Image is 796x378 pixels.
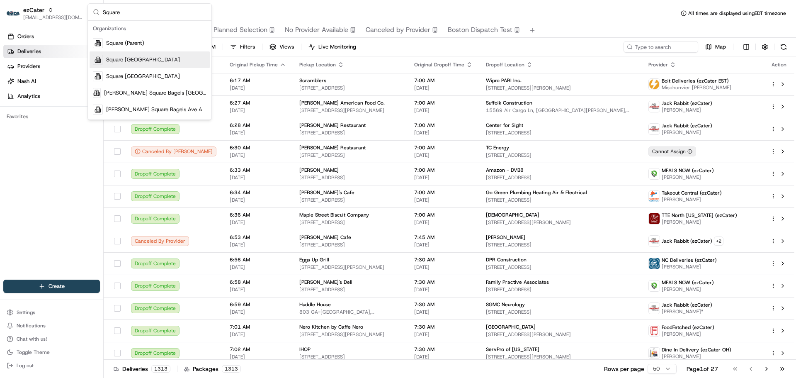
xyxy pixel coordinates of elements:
span: 7:00 AM [414,144,473,151]
img: NCDeliveries.png [649,258,660,269]
span: [PERSON_NAME] [662,129,712,136]
span: [DATE] [414,309,473,315]
span: Scramblers [299,77,326,84]
img: melas_now_logo.png [649,280,660,291]
span: 803 GA-[GEOGRAPHIC_DATA], [GEOGRAPHIC_DATA] [299,309,401,315]
span: 7:45 AM [414,234,473,241]
span: [PERSON_NAME]* [662,308,712,315]
span: 7:30 AM [414,324,473,330]
span: Square (Parent) [106,39,144,47]
span: [PERSON_NAME]'s Deli [299,279,352,285]
span: [DATE] [230,174,286,181]
span: Create [49,283,65,290]
span: [STREET_ADDRESS] [299,354,401,360]
span: 7:00 AM [414,212,473,218]
span: [DATE] [230,85,286,91]
span: Live Monitoring [318,43,356,51]
span: DPR Construction [486,256,527,263]
span: 6:34 AM [230,189,286,196]
span: [PERSON_NAME] American Food Co. [299,100,385,106]
span: SGMC Neurology [486,301,525,308]
span: Dine In Delivery (ezCater OH) [662,346,731,353]
button: ezCaterezCater[EMAIL_ADDRESS][DOMAIN_NAME] [3,3,86,23]
span: Nero Kitchen by Caffe Nero [299,324,363,330]
span: [PERSON_NAME] Cafe [299,234,351,241]
span: [STREET_ADDRESS] [486,197,635,203]
span: [DATE] [414,219,473,226]
img: profile_toc_cartwheel.png [649,191,660,202]
span: [PERSON_NAME] Square Bagels [GEOGRAPHIC_DATA] [104,89,207,97]
span: [DATE] [230,197,286,203]
span: Takeout Central (ezCater) [662,190,722,196]
span: 7:30 AM [414,301,473,308]
button: Cannot Assign [648,146,696,156]
img: jack_rabbit_logo.png [649,124,660,134]
div: 1313 [222,365,241,373]
span: Notifications [17,322,46,329]
span: Dropoff Location [486,61,524,68]
span: [DATE] [230,309,286,315]
button: +2 [714,237,723,246]
span: 6:53 AM [230,234,286,241]
span: Pickup Location [299,61,336,68]
span: [DATE] [414,107,473,114]
span: [STREET_ADDRESS] [486,152,635,159]
button: Filters [226,41,259,53]
div: Favorites [3,110,100,123]
span: [STREET_ADDRESS][PERSON_NAME] [486,354,635,360]
div: Packages [184,365,241,373]
span: [PERSON_NAME] Restaurant [299,122,366,129]
span: [DATE] [230,354,286,360]
span: Go Green Plumbing Heating Air & Electrical [486,189,587,196]
span: 7:00 AM [414,77,473,84]
input: Type to search [624,41,698,53]
span: IHOP [299,346,311,353]
span: Toggle Theme [17,349,50,356]
button: Chat with us! [3,333,100,345]
span: Planned Selection [214,25,267,35]
span: [PERSON_NAME] [662,331,714,337]
span: [DATE] [230,331,286,338]
span: Provider [648,61,668,68]
span: TC Energy [486,144,509,151]
span: 7:00 AM [414,189,473,196]
span: [DATE] [414,197,473,203]
div: Suggestions [88,21,211,119]
span: Jack Rabbit (ezCater) [662,100,712,107]
span: [GEOGRAPHIC_DATA] [486,324,536,330]
span: [DATE] [414,152,473,159]
span: All times are displayed using EDT timezone [688,10,786,17]
a: Analytics [3,90,103,103]
span: Bolt Deliveries (ezCater EST) [662,78,729,84]
div: Deliveries [114,365,170,373]
span: Boston Dispatch Test [448,25,512,35]
button: Settings [3,307,100,318]
span: Analytics [17,93,40,100]
span: [DATE] [230,152,286,159]
span: [DATE] [230,241,286,248]
span: [DATE] [414,354,473,360]
span: [STREET_ADDRESS] [486,241,635,248]
img: tte_north_alabama.png [649,213,660,224]
span: MEALS NOW (ezCater) [662,167,714,174]
span: [PERSON_NAME] [662,286,714,293]
span: [DATE] [230,129,286,136]
button: Notifications [3,320,100,332]
span: [EMAIL_ADDRESS][DOMAIN_NAME] [23,14,83,21]
span: Jack Rabbit (ezCater) [662,122,712,129]
span: [STREET_ADDRESS] [299,286,401,293]
span: Huddle House [299,301,331,308]
button: ezCater [23,6,44,14]
span: [STREET_ADDRESS] [299,197,401,203]
span: [DATE] [414,174,473,181]
span: [STREET_ADDRESS] [299,174,401,181]
span: 7:01 AM [230,324,286,330]
a: Nash AI [3,75,103,88]
img: bolt_logo.png [649,79,660,90]
span: [STREET_ADDRESS][PERSON_NAME] [299,107,401,114]
span: Square [GEOGRAPHIC_DATA] [106,73,180,80]
span: 7:00 AM [414,167,473,173]
div: Canceled By [PERSON_NAME] [131,146,216,156]
div: Page 1 of 27 [687,365,718,373]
